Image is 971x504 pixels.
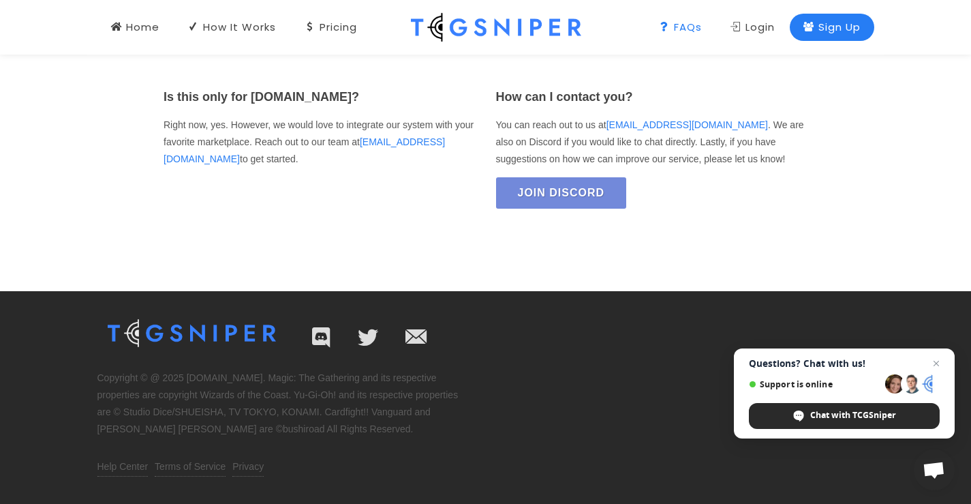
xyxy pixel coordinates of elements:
span: Close chat [928,355,944,372]
span: Support is online [749,379,880,389]
a: Sign Up [790,14,874,41]
div: Chat with TCGSniper [749,403,940,429]
a: Privacy [232,458,264,476]
h4: Is this only for [DOMAIN_NAME]? [164,88,476,106]
p: You can reach out to us at . We are also on Discord if you would like to chat directly. Lastly, i... [496,117,808,168]
a: [EMAIL_ADDRESS][DOMAIN_NAME] [606,119,768,130]
div: How It Works [188,20,276,35]
i: [EMAIL_ADDRESS][DOMAIN_NAME] [397,356,435,430]
div: Open chat [914,449,955,490]
div: Sign Up [803,20,861,35]
p: Copyright © @ 2025 [DOMAIN_NAME]. Magic: The Gathering and its respective properties are copyrigh... [97,370,470,439]
a: Help Center [97,458,149,476]
a: [EMAIL_ADDRESS][DOMAIN_NAME] [397,319,435,357]
div: Home [111,20,159,35]
a: Join Discord [496,177,627,209]
div: FAQs [659,20,702,35]
p: Right now, yes. However, we would love to integrate our system with your favorite marketplace. Re... [164,117,476,168]
a: Terms of Service [155,458,226,476]
span: Questions? Chat with us! [749,358,940,369]
div: Login [730,20,775,35]
div: Pricing [305,20,357,35]
h4: How can I contact you? [496,88,808,106]
span: Chat with TCGSniper [810,409,896,421]
span: Join Discord [518,177,605,209]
